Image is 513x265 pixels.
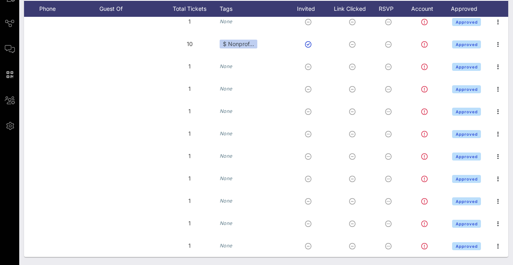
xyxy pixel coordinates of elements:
[160,100,220,122] div: 1
[452,108,481,116] button: Approved
[220,220,232,226] i: None
[455,244,477,249] span: Approved
[220,1,288,17] div: Tags
[220,130,232,137] i: None
[376,1,404,17] div: RSVP
[455,199,477,204] span: Approved
[160,122,220,145] div: 1
[220,63,232,69] i: None
[220,153,232,159] i: None
[160,33,220,55] div: 10
[455,109,477,114] span: Approved
[220,86,232,92] i: None
[160,190,220,212] div: 1
[160,78,220,100] div: 1
[452,153,481,161] button: Approved
[160,1,220,17] div: Total Tickets
[288,1,332,17] div: Invited
[452,197,481,205] button: Approved
[452,242,481,250] button: Approved
[452,40,481,48] button: Approved
[404,1,448,17] div: Account
[448,1,488,17] div: Approved
[452,18,481,26] button: Approved
[452,130,481,138] button: Approved
[455,87,477,92] span: Approved
[220,243,232,249] i: None
[160,10,220,33] div: 1
[452,175,481,183] button: Approved
[455,132,477,137] span: Approved
[99,1,160,17] div: Guest Of
[220,40,257,48] div: $ Nonprof…
[455,177,477,181] span: Approved
[452,85,481,93] button: Approved
[220,198,232,204] i: None
[160,145,220,167] div: 1
[455,42,477,47] span: Approved
[220,175,232,181] i: None
[160,235,220,257] div: 1
[332,1,376,17] div: Link Clicked
[160,167,220,190] div: 1
[220,18,232,24] i: None
[39,1,99,17] div: Phone
[455,20,477,24] span: Approved
[160,55,220,78] div: 1
[455,221,477,226] span: Approved
[455,64,477,69] span: Approved
[452,63,481,71] button: Approved
[220,108,232,114] i: None
[160,212,220,235] div: 1
[455,154,477,159] span: Approved
[452,220,481,228] button: Approved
